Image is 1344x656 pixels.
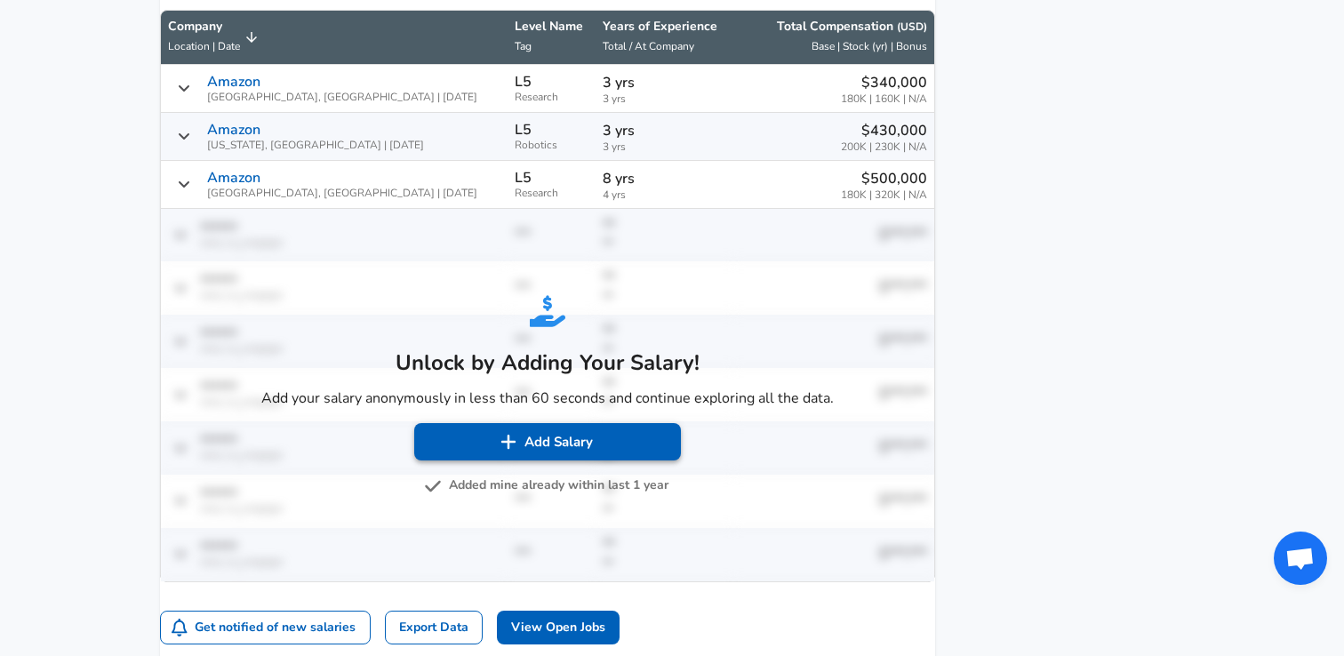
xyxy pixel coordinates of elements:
img: svg+xml;base64,PHN2ZyB4bWxucz0iaHR0cDovL3d3dy53My5vcmcvMjAwMC9zdmciIGZpbGw9IiM3NTc1NzUiIHZpZXdCb3... [424,477,442,495]
h5: Unlock by Adding Your Salary! [261,348,834,377]
span: Total / At Company [603,39,694,53]
span: 180K | 160K | N/A [841,93,927,105]
p: L5 [515,74,532,90]
span: Research [515,92,589,103]
p: Years of Experience [603,18,726,36]
span: [GEOGRAPHIC_DATA], [GEOGRAPHIC_DATA] | [DATE] [207,92,477,103]
span: Tag [515,39,532,53]
p: Level Name [515,18,589,36]
span: 4 yrs [603,189,726,201]
div: Open chat [1274,532,1327,585]
button: (USD) [897,20,927,35]
span: Research [515,188,589,199]
button: Get notified of new salaries [161,612,370,644]
span: CompanyLocation | Date [168,18,263,57]
p: Amazon [207,170,260,186]
button: Added mine already within last 1 year [428,475,668,497]
p: $430,000 [841,120,927,141]
span: Robotics [515,140,589,151]
p: L5 [515,170,532,186]
span: 3 yrs [603,93,726,105]
a: View Open Jobs [497,611,620,645]
p: Amazon [207,122,260,138]
button: Add Salary [414,423,681,460]
p: $500,000 [841,168,927,189]
span: Base | Stock (yr) | Bonus [812,39,927,53]
table: Salary Submissions [160,10,935,582]
p: 8 yrs [603,168,726,189]
span: 3 yrs [603,141,726,153]
p: 3 yrs [603,120,726,141]
a: Export Data [385,611,483,645]
span: Location | Date [168,39,240,53]
span: Total Compensation (USD) Base | Stock (yr) | Bonus [740,18,927,57]
img: svg+xml;base64,PHN2ZyB4bWxucz0iaHR0cDovL3d3dy53My5vcmcvMjAwMC9zdmciIGZpbGw9IiMyNjhERUMiIHZpZXdCb3... [530,293,565,329]
p: Company [168,18,240,36]
p: L5 [515,122,532,138]
p: 3 yrs [603,72,726,93]
p: $340,000 [841,72,927,93]
span: 200K | 230K | N/A [841,141,927,153]
span: [GEOGRAPHIC_DATA], [GEOGRAPHIC_DATA] | [DATE] [207,188,477,199]
p: Total Compensation [777,18,927,36]
p: Add your salary anonymously in less than 60 seconds and continue exploring all the data. [261,388,834,409]
span: [US_STATE], [GEOGRAPHIC_DATA] | [DATE] [207,140,424,151]
img: svg+xml;base64,PHN2ZyB4bWxucz0iaHR0cDovL3d3dy53My5vcmcvMjAwMC9zdmciIGZpbGw9IiNmZmZmZmYiIHZpZXdCb3... [500,433,517,451]
span: 180K | 320K | N/A [841,189,927,201]
p: Amazon [207,74,260,90]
